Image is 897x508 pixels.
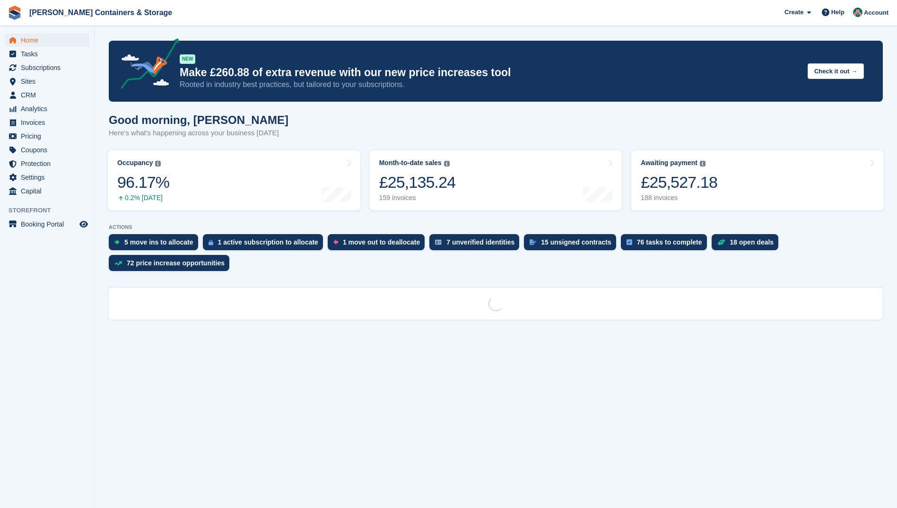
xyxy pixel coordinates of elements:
[21,102,78,115] span: Analytics
[180,54,195,64] div: NEW
[124,238,193,246] div: 5 move ins to allocate
[717,239,725,245] img: deal-1b604bf984904fb50ccaf53a9ad4b4a5d6e5aea283cecdc64d6e3604feb123c2.svg
[21,130,78,143] span: Pricing
[109,255,234,276] a: 72 price increase opportunities
[21,218,78,231] span: Booking Portal
[5,218,89,231] a: menu
[641,194,717,202] div: 188 invoices
[127,259,225,267] div: 72 price increase opportunities
[435,239,442,245] img: verify_identity-adf6edd0f0f0b5bbfe63781bf79b02c33cf7c696d77639b501bdc392416b5a36.svg
[370,150,622,210] a: Month-to-date sales £25,135.24 159 invoices
[712,234,784,255] a: 18 open deals
[5,116,89,129] a: menu
[26,5,176,20] a: [PERSON_NAME] Containers & Storage
[180,66,800,79] p: Make £260.88 of extra revenue with our new price increases tool
[379,194,456,202] div: 159 invoices
[117,173,169,192] div: 96.17%
[21,171,78,184] span: Settings
[808,63,864,79] button: Check it out →
[631,150,884,210] a: Awaiting payment £25,527.18 188 invoices
[5,157,89,170] a: menu
[541,238,611,246] div: 15 unsigned contracts
[9,206,94,215] span: Storefront
[203,234,328,255] a: 1 active subscription to allocate
[730,238,774,246] div: 18 open deals
[5,75,89,88] a: menu
[117,194,169,202] div: 0.2% [DATE]
[21,184,78,198] span: Capital
[108,150,360,210] a: Occupancy 96.17% 0.2% [DATE]
[21,88,78,102] span: CRM
[109,224,883,230] p: ACTIONS
[700,161,705,166] img: icon-info-grey-7440780725fd019a000dd9b08b2336e03edf1995a4989e88bcd33f0948082b44.svg
[333,239,338,245] img: move_outs_to_deallocate_icon-f764333ba52eb49d3ac5e1228854f67142a1ed5810a6f6cc68b1a99e826820c5.svg
[5,34,89,47] a: menu
[429,234,524,255] a: 7 unverified identities
[5,143,89,157] a: menu
[530,239,536,245] img: contract_signature_icon-13c848040528278c33f63329250d36e43548de30e8caae1d1a13099fd9432cc5.svg
[5,61,89,74] a: menu
[621,234,712,255] a: 76 tasks to complete
[8,6,22,20] img: stora-icon-8386f47178a22dfd0bd8f6a31ec36ba5ce8667c1dd55bd0f319d3a0aa187defe.svg
[379,173,456,192] div: £25,135.24
[114,239,120,245] img: move_ins_to_allocate_icon-fdf77a2bb77ea45bf5b3d319d69a93e2d87916cf1d5bf7949dd705db3b84f3ca.svg
[627,239,632,245] img: task-75834270c22a3079a89374b754ae025e5fb1db73e45f91037f5363f120a921f8.svg
[379,159,442,167] div: Month-to-date sales
[180,79,800,90] p: Rooted in industry best practices, but tailored to your subscriptions.
[5,171,89,184] a: menu
[109,234,203,255] a: 5 move ins to allocate
[117,159,153,167] div: Occupancy
[864,8,888,18] span: Account
[5,88,89,102] a: menu
[21,61,78,74] span: Subscriptions
[853,8,862,17] img: Julia Marcham
[784,8,803,17] span: Create
[209,239,213,245] img: active_subscription_to_allocate_icon-d502201f5373d7db506a760aba3b589e785aa758c864c3986d89f69b8ff3...
[5,130,89,143] a: menu
[21,157,78,170] span: Protection
[444,161,450,166] img: icon-info-grey-7440780725fd019a000dd9b08b2336e03edf1995a4989e88bcd33f0948082b44.svg
[5,184,89,198] a: menu
[21,47,78,61] span: Tasks
[78,219,89,230] a: Preview store
[218,238,318,246] div: 1 active subscription to allocate
[5,102,89,115] a: menu
[109,114,288,126] h1: Good morning, [PERSON_NAME]
[155,161,161,166] img: icon-info-grey-7440780725fd019a000dd9b08b2336e03edf1995a4989e88bcd33f0948082b44.svg
[113,38,179,92] img: price-adjustments-announcement-icon-8257ccfd72463d97f412b2fc003d46551f7dbcb40ab6d574587a9cd5c0d94...
[328,234,429,255] a: 1 move out to deallocate
[446,238,514,246] div: 7 unverified identities
[109,128,288,139] p: Here's what's happening across your business [DATE]
[21,75,78,88] span: Sites
[343,238,420,246] div: 1 move out to deallocate
[641,173,717,192] div: £25,527.18
[114,261,122,265] img: price_increase_opportunities-93ffe204e8149a01c8c9dc8f82e8f89637d9d84a8eef4429ea346261dce0b2c0.svg
[5,47,89,61] a: menu
[524,234,621,255] a: 15 unsigned contracts
[21,34,78,47] span: Home
[641,159,697,167] div: Awaiting payment
[21,143,78,157] span: Coupons
[21,116,78,129] span: Invoices
[831,8,845,17] span: Help
[637,238,702,246] div: 76 tasks to complete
